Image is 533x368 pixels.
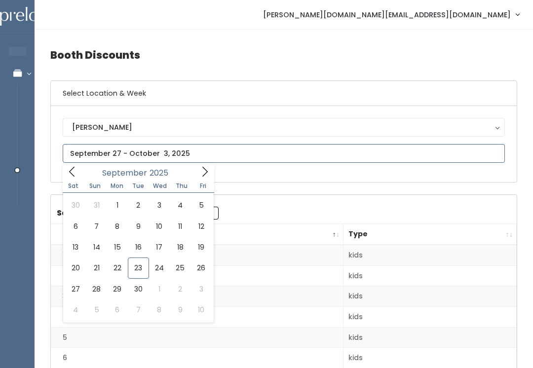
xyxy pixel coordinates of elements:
span: Wed [149,183,171,189]
span: September 6, 2025 [65,216,86,237]
span: [PERSON_NAME][DOMAIN_NAME][EMAIL_ADDRESS][DOMAIN_NAME] [263,9,511,20]
span: September 7, 2025 [86,216,107,237]
span: September 11, 2025 [170,216,190,237]
span: September 25, 2025 [170,258,190,278]
td: kids [343,327,517,348]
td: 5 [51,327,343,348]
span: October 7, 2025 [128,299,149,320]
span: August 30, 2025 [65,195,86,216]
span: Tue [127,183,149,189]
td: kids [343,245,517,265]
td: 2 [51,265,343,286]
span: October 8, 2025 [149,299,170,320]
th: Booth Number: activate to sort column descending [51,224,343,245]
span: September 30, 2025 [128,279,149,299]
span: October 4, 2025 [65,299,86,320]
span: September 15, 2025 [107,237,128,258]
span: August 31, 2025 [86,195,107,216]
td: 4 [51,307,343,328]
span: September 2, 2025 [128,195,149,216]
span: October 6, 2025 [107,299,128,320]
span: October 10, 2025 [190,299,211,320]
span: October 9, 2025 [170,299,190,320]
span: September 23, 2025 [128,258,149,278]
span: September 20, 2025 [65,258,86,278]
span: October 2, 2025 [170,279,190,299]
span: October 1, 2025 [149,279,170,299]
span: September 24, 2025 [149,258,170,278]
h6: Select Location & Week [51,81,517,106]
span: September 1, 2025 [107,195,128,216]
span: Sat [63,183,84,189]
span: September 28, 2025 [86,279,107,299]
span: September 13, 2025 [65,237,86,258]
span: September 19, 2025 [190,237,211,258]
span: October 5, 2025 [86,299,107,320]
input: September 27 - October 3, 2025 [63,144,505,163]
th: Type: activate to sort column ascending [343,224,517,245]
span: September 16, 2025 [128,237,149,258]
span: Fri [192,183,214,189]
span: October 3, 2025 [190,279,211,299]
span: September 5, 2025 [190,195,211,216]
span: Sun [84,183,106,189]
span: September 21, 2025 [86,258,107,278]
span: September 29, 2025 [107,279,128,299]
td: kids [343,307,517,328]
span: September 17, 2025 [149,237,170,258]
button: [PERSON_NAME] [63,118,505,137]
span: Mon [106,183,128,189]
h4: Booth Discounts [50,41,517,69]
td: kids [343,265,517,286]
span: September 26, 2025 [190,258,211,278]
span: September 4, 2025 [170,195,190,216]
span: September 14, 2025 [86,237,107,258]
a: [PERSON_NAME][DOMAIN_NAME][EMAIL_ADDRESS][DOMAIN_NAME] [253,4,529,25]
span: September 8, 2025 [107,216,128,237]
span: September 3, 2025 [149,195,170,216]
span: September 9, 2025 [128,216,149,237]
div: [PERSON_NAME] [72,122,495,133]
span: September [102,169,147,177]
input: Year [147,167,177,179]
span: September 18, 2025 [170,237,190,258]
label: Search: [57,207,219,220]
td: 3 [51,286,343,307]
span: September 27, 2025 [65,279,86,299]
span: September 12, 2025 [190,216,211,237]
td: 1 [51,245,343,265]
span: September 22, 2025 [107,258,128,278]
span: September 10, 2025 [149,216,170,237]
span: Thu [171,183,192,189]
td: kids [343,286,517,307]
